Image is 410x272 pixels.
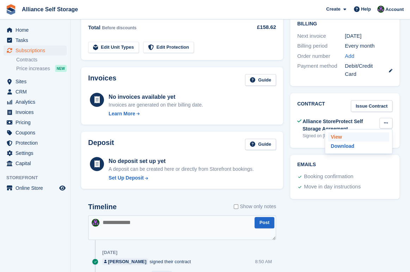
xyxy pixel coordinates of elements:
span: Tasks [16,35,58,45]
div: Invoices are generated on their billing date. [109,101,203,109]
span: Subscriptions [16,46,58,55]
h2: Billing [297,20,392,27]
span: Total [88,24,100,30]
a: menu [4,183,67,193]
span: CRM [16,87,58,97]
a: menu [4,35,67,45]
span: Sites [16,77,58,86]
span: Coupons [16,128,58,138]
span: Account [385,6,404,13]
a: menu [4,46,67,55]
a: menu [4,138,67,148]
div: [DATE] [345,32,392,40]
div: Set Up Deposit [109,174,144,182]
div: Signed on [DATE] [302,133,379,139]
div: 8:50 AM [255,258,272,265]
div: Payment method [297,62,345,78]
a: menu [4,158,67,168]
a: menu [4,97,67,107]
a: Guide [245,139,276,150]
a: Download [328,141,389,151]
div: Move in day instructions [304,183,361,191]
a: Alliance Self Storage [19,4,81,15]
span: Create [326,6,340,13]
img: stora-icon-8386f47178a22dfd0bd8f6a31ec36ba5ce8667c1dd55bd0f319d3a0aa187defe.svg [6,4,16,15]
a: View [328,132,389,141]
div: Alliance StoreProtect Self Storage Agreement [302,118,379,133]
a: menu [4,107,67,117]
span: Protection [16,138,58,148]
a: menu [4,87,67,97]
div: No invoices available yet [109,93,203,101]
h2: Deposit [88,139,114,150]
span: Capital [16,158,58,168]
a: menu [4,117,67,127]
a: menu [4,25,67,35]
div: Learn More [109,110,135,117]
a: Issue Contract [351,100,392,112]
a: [PERSON_NAME] [102,258,148,265]
a: Learn More [109,110,203,117]
span: Home [16,25,58,35]
a: menu [4,128,67,138]
span: Before discounts [102,25,136,30]
h2: Invoices [88,74,116,86]
a: Contracts [16,56,67,63]
div: [DATE] [102,250,117,255]
a: menu [4,148,67,158]
span: Price increases [16,65,50,72]
img: Romilly Norton [92,219,99,226]
div: NEW [55,65,67,72]
div: £158.62 [247,23,276,31]
a: Edit Protection [143,42,194,53]
label: Show only notes [234,203,276,210]
span: Settings [16,148,58,158]
div: [PERSON_NAME] [108,258,146,265]
input: Show only notes [234,203,238,210]
a: Preview store [58,184,67,192]
a: Price increases NEW [16,65,67,72]
button: Post [255,217,274,229]
a: menu [4,77,67,86]
div: No deposit set up yet [109,157,254,165]
div: Order number [297,52,345,60]
div: Every month [345,42,392,50]
a: Set Up Deposit [109,174,254,182]
span: Online Store [16,183,58,193]
p: A deposit can be created here or directly from Storefront bookings. [109,165,254,173]
span: Help [361,6,371,13]
a: Edit Unit Types [88,42,139,53]
h2: Timeline [88,203,117,211]
div: Next invoice [297,32,345,40]
div: Booking confirmation [304,173,353,181]
a: Guide [245,74,276,86]
span: Analytics [16,97,58,107]
h2: Emails [297,162,392,168]
a: Add [345,52,354,60]
img: Romilly Norton [377,6,384,13]
span: Storefront [6,174,70,181]
h2: Contract [297,100,325,112]
div: Billing period [297,42,345,50]
div: Debit/Credit Card [345,62,392,78]
span: Pricing [16,117,58,127]
div: signed their contract [102,258,194,265]
span: Invoices [16,107,58,117]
